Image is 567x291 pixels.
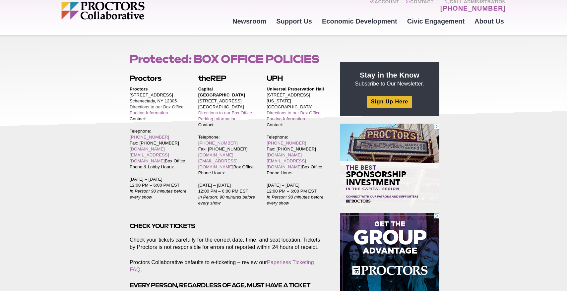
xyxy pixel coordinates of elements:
em: In Person: 90 minutes before every show [267,195,323,205]
p: [STREET_ADDRESS] [GEOGRAPHIC_DATA] Contact: [198,86,256,128]
a: [PHONE_NUMBER] [130,135,169,140]
iframe: Advertisement [340,124,439,206]
a: Directions to our Box Office [267,110,320,115]
a: Sign Up Here [367,96,412,107]
a: Parking Information [130,110,168,115]
p: [DATE] – [DATE] 12:00 PM – 6:00 PM EST [267,182,325,206]
strong: Proctors [130,87,148,91]
a: Support Us [271,12,317,30]
a: Parking Information [198,116,237,121]
p: [DATE] – [DATE] 12:00 PM – 6:00 PM EST [198,182,256,206]
strong: Capital [GEOGRAPHIC_DATA] [198,87,245,97]
img: Proctors logo [61,2,196,20]
a: [EMAIL_ADDRESS][DOMAIN_NAME] [198,158,238,169]
a: Economic Development [317,12,402,30]
h2: Proctors [130,73,188,84]
a: [DOMAIN_NAME] [130,146,165,151]
a: Newsroom [227,12,271,30]
strong: Stay in the Know [360,71,419,79]
p: Telephone: Fax: [PHONE_NUMBER] Box Office Phone & Lobby Hours: [130,128,188,170]
h3: EVERY PERSON, REGARDLESS OF AGE, MUST HAVE A TICKET [130,281,325,289]
em: In Person: 90 minutes before every show [130,189,186,200]
strong: Universal Preservation Hall [267,87,324,91]
a: [EMAIL_ADDRESS][DOMAIN_NAME] [267,158,306,169]
a: Parking Information [267,116,305,121]
h1: Protected: BOX OFFICE POLICIES [130,53,325,65]
a: [PHONE_NUMBER] [198,141,238,145]
a: Directions to our Box Office [198,110,252,115]
p: Proctors Collaborative defaults to e-ticketing – review our . [130,259,325,273]
p: Telephone: Fax: [PHONE_NUMBER] Box Office Phone Hours: [198,134,256,176]
a: [DOMAIN_NAME] [267,152,302,157]
h3: CHECK YOUR TICKETS [130,222,325,230]
p: Telephone: Fax: [PHONE_NUMBER] Box Office Phone Hours: [267,134,325,176]
em: In Person: 90 minutes before every show [198,195,255,205]
a: [PHONE_NUMBER] [267,141,306,145]
a: Civic Engagement [402,12,470,30]
a: [PHONE_NUMBER] [440,4,506,12]
a: Directions to our Box Office [130,104,183,109]
p: [STREET_ADDRESS] Schenectady, NY 12305 Contact: [130,86,188,122]
p: [DATE] – [DATE] 12:00 PM – 6:00 PM EST [130,176,188,200]
a: [DOMAIN_NAME] [198,152,233,157]
p: Check your tickets carefully for the correct date, time, and seat location. Tickets by Proctors i... [130,236,325,251]
h2: theREP [198,73,256,84]
a: About Us [470,12,509,30]
p: [STREET_ADDRESS][US_STATE] [GEOGRAPHIC_DATA] Contact: [267,86,325,128]
h2: UPH [267,73,325,84]
p: Subscribe to Our Newsletter. [348,70,431,87]
a: [EMAIL_ADDRESS][DOMAIN_NAME] [130,152,169,163]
